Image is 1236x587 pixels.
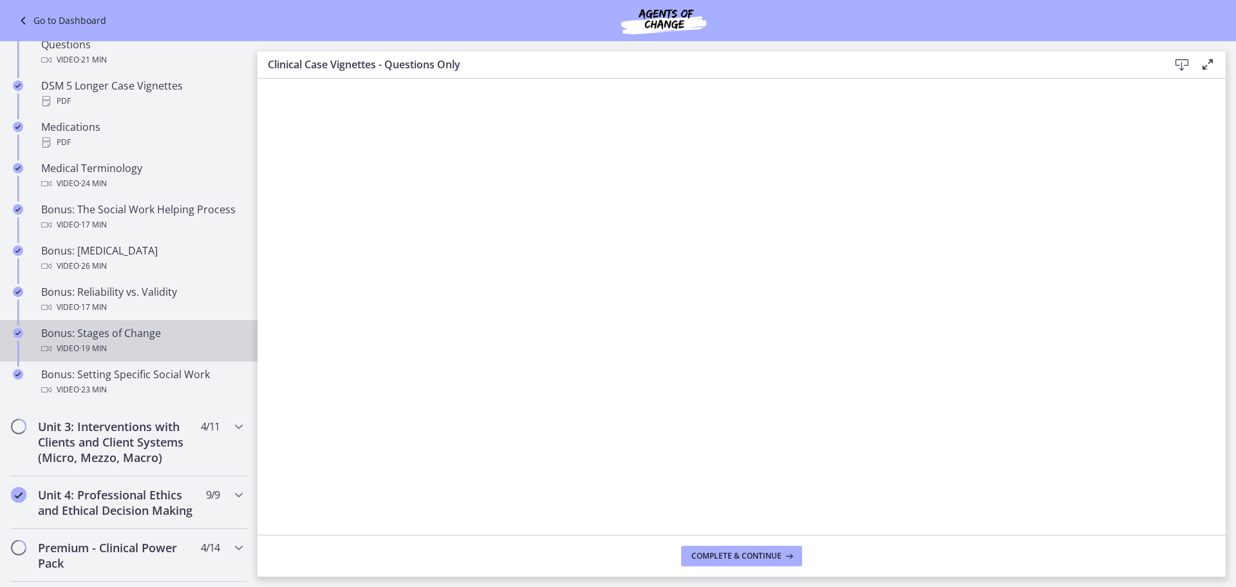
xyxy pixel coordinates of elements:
[201,540,220,555] span: 4 / 14
[41,367,242,398] div: Bonus: Setting Specific Social Work
[681,546,802,566] button: Complete & continue
[79,300,107,315] span: · 17 min
[79,341,107,356] span: · 19 min
[41,21,242,68] div: DSM-5 Case Vignettes and Practice Questions
[38,487,195,518] h2: Unit 4: Professional Ethics and Ethical Decision Making
[41,176,242,191] div: Video
[13,245,23,256] i: Completed
[41,52,242,68] div: Video
[41,78,242,109] div: DSM 5 Longer Case Vignettes
[79,258,107,274] span: · 26 min
[41,258,242,274] div: Video
[13,328,23,338] i: Completed
[13,81,23,91] i: Completed
[41,300,242,315] div: Video
[13,369,23,380] i: Completed
[13,122,23,132] i: Completed
[41,341,242,356] div: Video
[38,540,195,571] h2: Premium - Clinical Power Pack
[41,119,242,150] div: Medications
[38,419,195,465] h2: Unit 3: Interventions with Clients and Client Systems (Micro, Mezzo, Macro)
[13,163,23,173] i: Completed
[79,217,107,233] span: · 17 min
[41,202,242,233] div: Bonus: The Social Work Helping Process
[41,382,242,398] div: Video
[41,160,242,191] div: Medical Terminology
[13,204,23,215] i: Completed
[41,217,242,233] div: Video
[79,52,107,68] span: · 21 min
[41,93,242,109] div: PDF
[13,287,23,297] i: Completed
[201,419,220,434] span: 4 / 11
[79,176,107,191] span: · 24 min
[15,13,106,28] a: Go to Dashboard
[11,487,26,503] i: Completed
[691,551,782,561] span: Complete & continue
[41,325,242,356] div: Bonus: Stages of Change
[41,284,242,315] div: Bonus: Reliability vs. Validity
[268,57,1148,72] h3: Clinical Case Vignettes - Questions Only
[41,243,242,274] div: Bonus: [MEDICAL_DATA]
[41,135,242,150] div: PDF
[206,487,220,503] span: 9 / 9
[79,382,107,398] span: · 23 min
[586,5,741,36] img: Agents of Change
